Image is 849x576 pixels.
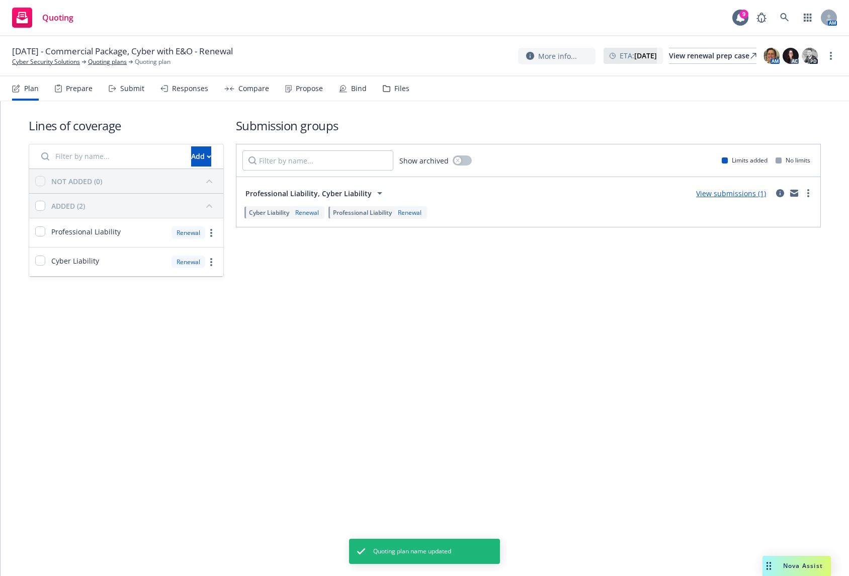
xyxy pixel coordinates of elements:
[774,187,786,199] a: circleInformation
[333,208,392,217] span: Professional Liability
[51,198,217,214] button: ADDED (2)
[172,226,205,239] div: Renewal
[802,187,814,199] a: more
[51,173,217,189] button: NOT ADDED (0)
[739,10,748,19] div: 9
[518,48,596,64] button: More info...
[12,45,233,57] span: [DATE] - Commercial Package, Cyber with E&O - Renewal
[205,256,217,268] a: more
[249,208,289,217] span: Cyber Liability
[245,188,372,199] span: Professional Liability, Cyber Liability
[191,146,211,167] button: Add
[35,146,185,167] input: Filter by name...
[172,256,205,268] div: Renewal
[620,50,657,61] span: ETA :
[51,201,85,211] div: ADDED (2)
[783,561,823,570] span: Nova Assist
[802,48,818,64] img: photo
[172,85,208,93] div: Responses
[722,156,768,164] div: Limits added
[763,48,780,64] img: photo
[775,8,795,28] a: Search
[293,208,321,217] div: Renewal
[205,227,217,239] a: more
[12,57,80,66] a: Cyber Security Solutions
[120,85,144,93] div: Submit
[242,183,389,203] button: Professional Liability, Cyber Liability
[798,8,818,28] a: Switch app
[634,51,657,60] strong: [DATE]
[296,85,323,93] div: Propose
[51,176,102,187] div: NOT ADDED (0)
[88,57,127,66] a: Quoting plans
[66,85,93,93] div: Prepare
[399,155,449,166] span: Show archived
[751,8,772,28] a: Report a Bug
[396,208,423,217] div: Renewal
[29,117,224,134] h1: Lines of coverage
[762,556,831,576] button: Nova Assist
[24,85,39,93] div: Plan
[394,85,409,93] div: Files
[788,187,800,199] a: mail
[236,117,821,134] h1: Submission groups
[51,256,99,266] span: Cyber Liability
[135,57,171,66] span: Quoting plan
[776,156,810,164] div: No limits
[238,85,269,93] div: Compare
[242,150,393,171] input: Filter by name...
[373,547,451,556] span: Quoting plan name updated
[669,48,756,64] a: View renewal prep case
[191,147,211,166] div: Add
[783,48,799,64] img: photo
[351,85,367,93] div: Bind
[669,48,756,63] div: View renewal prep case
[696,189,766,198] a: View submissions (1)
[8,4,77,32] a: Quoting
[538,51,577,61] span: More info...
[42,14,73,22] span: Quoting
[825,50,837,62] a: more
[762,556,775,576] div: Drag to move
[51,226,121,237] span: Professional Liability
